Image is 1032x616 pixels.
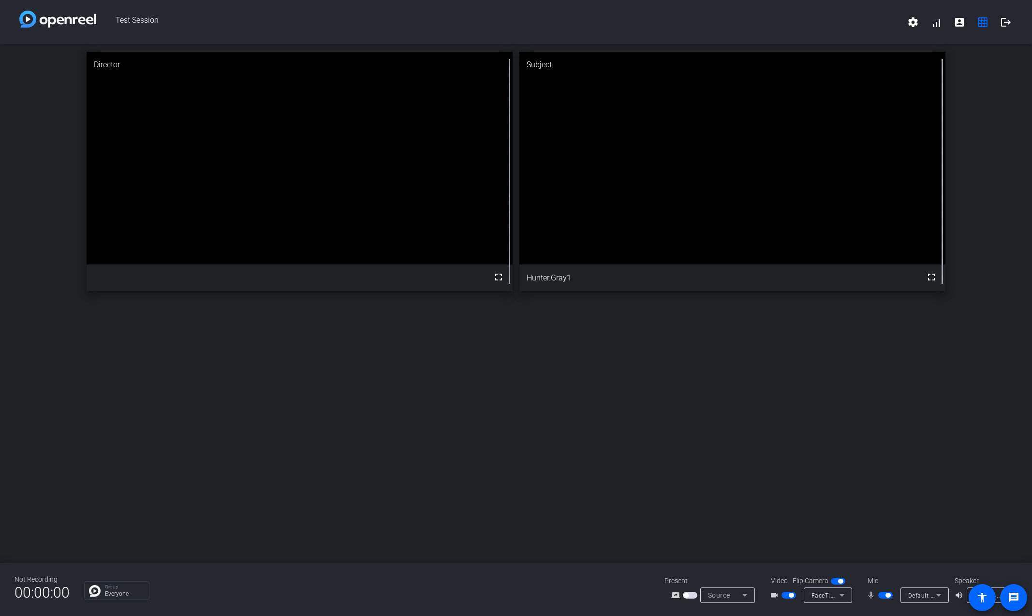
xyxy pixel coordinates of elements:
[105,591,144,597] p: Everyone
[15,581,70,604] span: 00:00:00
[954,16,965,28] mat-icon: account_box
[955,576,1013,586] div: Speaker
[1000,16,1012,28] mat-icon: logout
[89,585,101,597] img: Chat Icon
[771,576,788,586] span: Video
[770,589,781,601] mat-icon: videocam_outline
[105,585,144,589] p: Group
[925,11,948,34] button: signal_cellular_alt
[19,11,96,28] img: white-gradient.svg
[867,589,878,601] mat-icon: mic_none
[976,592,988,603] mat-icon: accessibility
[708,591,730,599] span: Source
[811,591,911,599] span: FaceTime HD Camera (3A71:F4B5)
[858,576,955,586] div: Mic
[955,589,966,601] mat-icon: volume_up
[96,11,901,34] span: Test Session
[664,576,761,586] div: Present
[977,16,988,28] mat-icon: grid_on
[87,52,513,78] div: Director
[15,574,70,585] div: Not Recording
[907,16,919,28] mat-icon: settings
[793,576,828,586] span: Flip Camera
[671,589,683,601] mat-icon: screen_share_outline
[1008,592,1019,603] mat-icon: message
[519,52,945,78] div: Subject
[493,271,504,283] mat-icon: fullscreen
[926,271,937,283] mat-icon: fullscreen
